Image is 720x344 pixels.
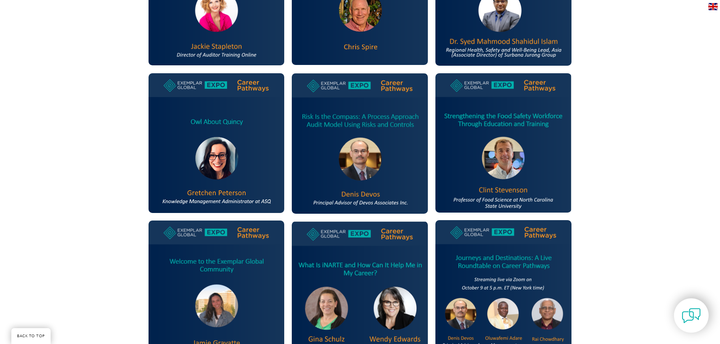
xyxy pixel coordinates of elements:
[682,306,701,325] img: contact-chat.png
[149,73,285,213] img: ASQ
[292,73,428,214] img: Denis
[708,3,718,10] img: en
[435,73,571,213] img: Clint
[11,328,51,344] a: BACK TO TOP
